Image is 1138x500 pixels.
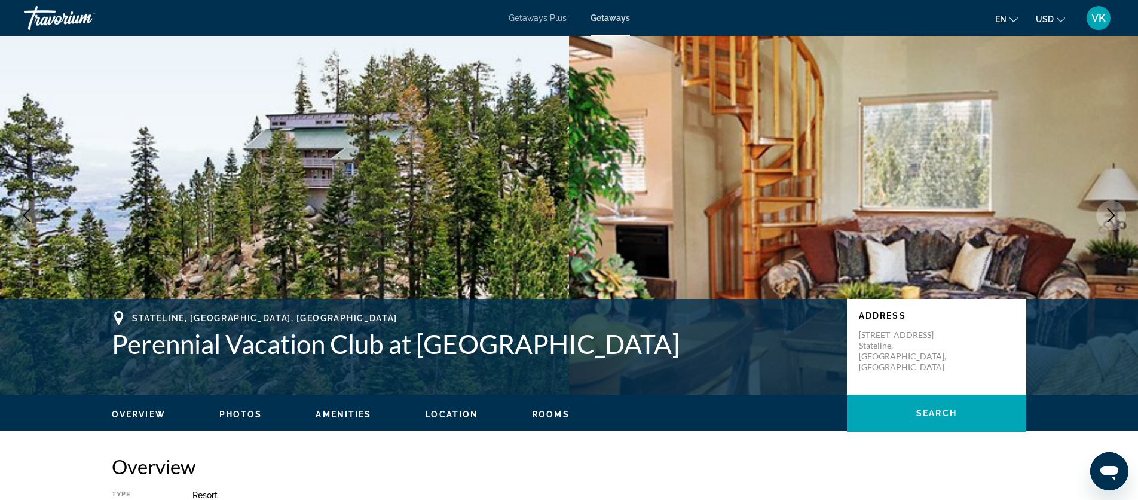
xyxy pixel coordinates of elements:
[532,410,570,419] span: Rooms
[847,395,1026,432] button: Search
[532,409,570,420] button: Rooms
[995,10,1018,28] button: Change language
[1096,200,1126,230] button: Next image
[1090,452,1128,490] iframe: Button to launch messaging window
[425,410,478,419] span: Location
[591,13,630,23] a: Getaways
[859,311,1014,321] p: Address
[12,200,42,230] button: Previous image
[112,328,835,359] h1: Perennial Vacation Club at [GEOGRAPHIC_DATA]
[1036,14,1054,24] span: USD
[425,409,478,420] button: Location
[316,410,371,419] span: Amenities
[995,14,1007,24] span: en
[916,408,957,418] span: Search
[1036,10,1065,28] button: Change currency
[1091,12,1106,24] span: VK
[132,313,397,323] span: Stateline, [GEOGRAPHIC_DATA], [GEOGRAPHIC_DATA]
[112,490,163,500] div: Type
[859,330,955,373] p: [STREET_ADDRESS] Stateline, [GEOGRAPHIC_DATA], [GEOGRAPHIC_DATA]
[509,13,567,23] a: Getaways Plus
[1083,5,1114,31] button: User Menu
[112,455,1026,478] h2: Overview
[112,409,166,420] button: Overview
[316,409,371,420] button: Amenities
[24,2,143,33] a: Travorium
[219,410,262,419] span: Photos
[219,409,262,420] button: Photos
[112,410,166,419] span: Overview
[192,490,1026,500] div: Resort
